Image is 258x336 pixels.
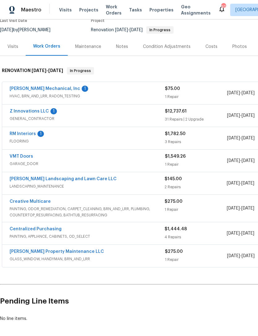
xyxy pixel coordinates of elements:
[227,159,240,163] span: [DATE]
[242,136,255,140] span: [DATE]
[227,113,255,119] span: -
[181,4,211,16] span: Geo Assignments
[32,68,46,73] span: [DATE]
[241,231,254,236] span: [DATE]
[50,108,57,114] div: 1
[165,257,227,263] div: 1 Repair
[227,136,240,140] span: [DATE]
[147,28,173,32] span: In Progress
[10,249,104,254] a: [PERSON_NAME] Property Maintenance LLC
[165,161,227,168] div: 1 Repair
[165,109,187,113] span: $12,737.61
[59,7,72,13] span: Visits
[165,206,226,213] div: 1 Repair
[242,159,255,163] span: [DATE]
[10,227,62,231] a: Centralized Purchasing
[10,154,33,159] a: VMT Doors
[91,28,174,32] span: Renovation
[116,44,128,50] div: Notes
[165,184,226,190] div: 2 Repairs
[129,8,142,12] span: Tasks
[227,231,240,236] span: [DATE]
[227,230,254,236] span: -
[32,68,63,73] span: -
[241,181,254,185] span: [DATE]
[232,44,247,50] div: Photos
[165,249,183,254] span: $275.00
[10,199,51,204] a: Creative Multicare
[2,67,63,74] h6: RENOVATION
[227,90,255,96] span: -
[67,68,93,74] span: In Progress
[10,206,165,218] span: PAINTING, ODOR_REMEDIATION, CARPET_CLEANING, BRN_AND_LRR, PLUMBING, COUNTERTOP_RESURFACING, BATHT...
[205,44,217,50] div: Costs
[221,4,226,10] div: 97
[10,109,49,113] a: Z Innovations LLC
[10,183,165,189] span: LANDSCAPING_MAINTENANCE
[10,233,165,240] span: PAINTING, APPLIANCE, CABINETS, OD_SELECT
[7,44,18,50] div: Visits
[10,256,165,262] span: GLASS_WINDOW, HANDYMAN, BRN_AND_LRR
[10,161,165,167] span: GARAGE_DOOR
[115,28,128,32] span: [DATE]
[227,158,255,164] span: -
[227,253,255,259] span: -
[165,199,183,204] span: $275.00
[242,254,255,258] span: [DATE]
[165,139,227,145] div: 3 Repairs
[10,132,36,136] a: RM Interiors
[227,135,255,141] span: -
[227,254,240,258] span: [DATE]
[227,91,240,95] span: [DATE]
[165,154,186,159] span: $1,549.26
[143,44,191,50] div: Condition Adjustments
[82,86,88,92] div: 1
[227,113,240,118] span: [DATE]
[227,206,240,211] span: [DATE]
[75,44,101,50] div: Maintenance
[165,87,180,91] span: $75.00
[106,4,122,16] span: Work Orders
[227,205,254,211] span: -
[91,19,105,23] span: Project
[33,43,60,49] div: Work Orders
[241,206,254,211] span: [DATE]
[79,7,98,13] span: Projects
[227,181,240,185] span: [DATE]
[165,116,227,122] div: 31 Repairs | 2 Upgrade
[165,177,182,181] span: $145.00
[37,131,44,137] div: 1
[149,7,174,13] span: Properties
[10,177,117,181] a: [PERSON_NAME] Landscaping and Lawn Care LLC
[10,87,80,91] a: [PERSON_NAME] Mechanical, Inc
[165,94,227,100] div: 1 Repair
[48,68,63,73] span: [DATE]
[10,116,165,122] span: GENERAL_CONTRACTOR
[21,7,41,13] span: Maestro
[242,113,255,118] span: [DATE]
[165,227,187,231] span: $1,444.48
[10,138,165,144] span: FLOORING
[242,91,255,95] span: [DATE]
[165,132,186,136] span: $1,782.50
[115,28,143,32] span: -
[10,93,165,99] span: HVAC, BRN_AND_LRR, RADON_TESTING
[165,234,226,240] div: 4 Repairs
[227,180,254,186] span: -
[130,28,143,32] span: [DATE]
